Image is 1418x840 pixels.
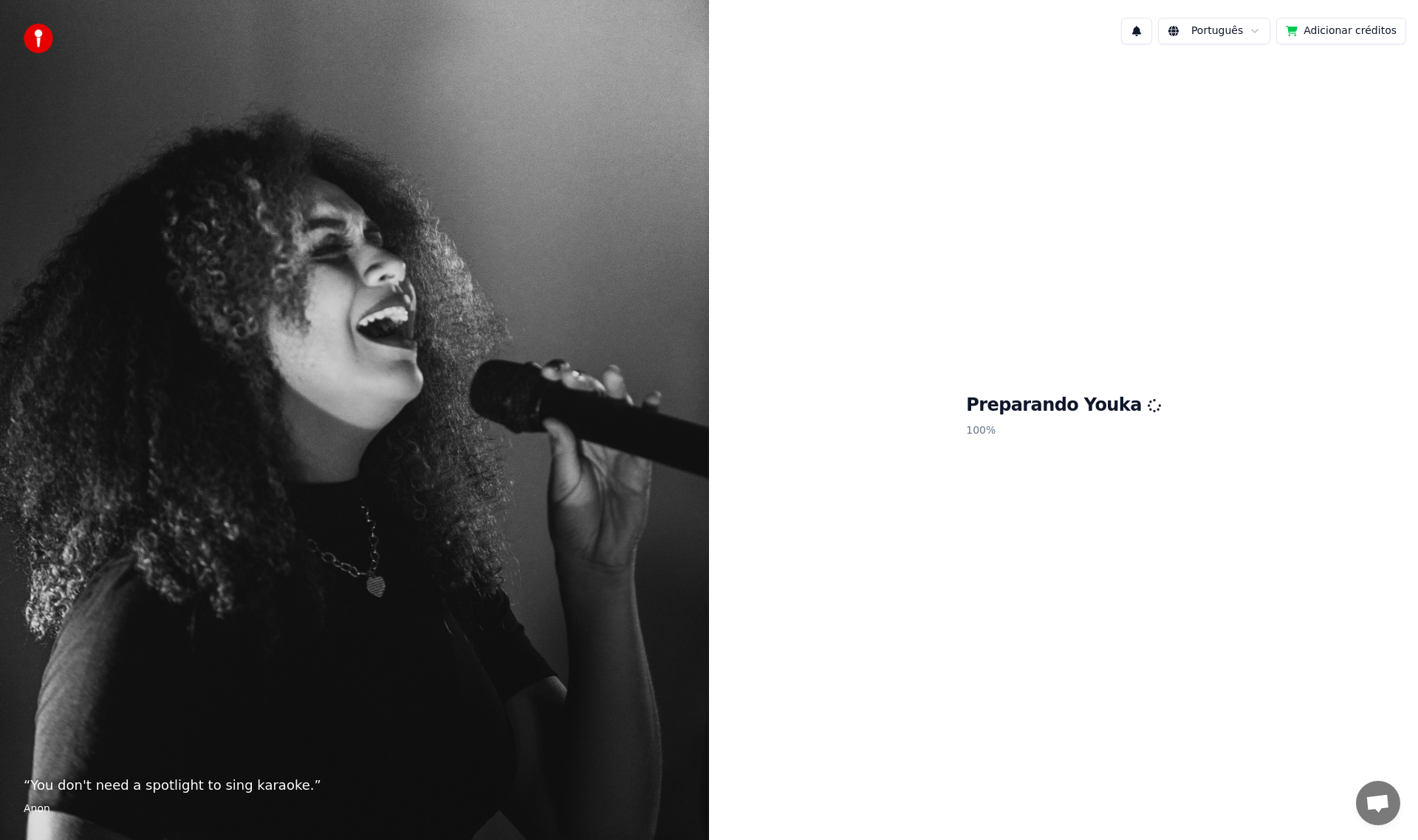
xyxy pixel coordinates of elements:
[24,775,685,796] p: “ You don't need a spotlight to sing karaoke. ”
[24,802,685,816] footer: Anon
[24,24,53,53] img: youka
[1276,18,1406,44] button: Adicionar créditos
[1356,781,1400,825] div: Bate-papo aberto
[966,394,1161,417] h1: Preparando Youka
[966,417,1161,444] p: 100 %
